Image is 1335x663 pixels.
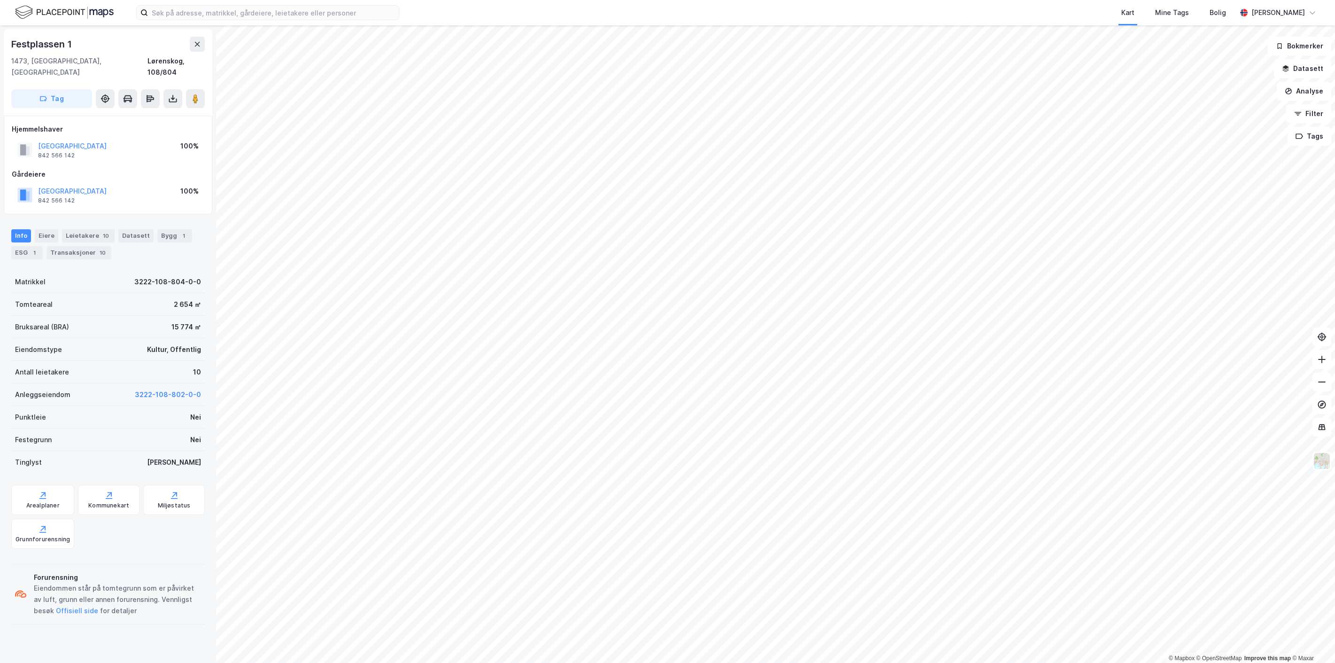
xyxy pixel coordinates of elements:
div: Leietakere [62,229,115,242]
div: Gårdeiere [12,169,204,180]
div: [PERSON_NAME] [1251,7,1305,18]
div: Transaksjoner [47,246,111,259]
div: 100% [180,186,199,197]
div: Eiendommen står på tomtegrunn som er påvirket av luft, grunn eller annen forurensning. Vennligst ... [34,583,201,616]
div: Arealplaner [26,502,60,509]
div: [PERSON_NAME] [147,457,201,468]
div: 10 [193,367,201,378]
div: Bygg [157,229,192,242]
div: Festegrunn [15,434,52,445]
button: Tags [1288,127,1331,146]
div: Punktleie [15,412,46,423]
div: 842 566 142 [38,197,75,204]
button: Tag [11,89,92,108]
button: Datasett [1274,59,1331,78]
div: Antall leietakere [15,367,69,378]
div: Kultur, Offentlig [147,344,201,355]
div: Lørenskog, 108/804 [147,55,205,78]
button: Bokmerker [1268,37,1331,55]
div: Datasett [118,229,154,242]
div: ESG [11,246,43,259]
img: logo.f888ab2527a4732fd821a326f86c7f29.svg [15,4,114,21]
div: Kommunekart [88,502,129,509]
div: Miljøstatus [158,502,191,509]
div: Hjemmelshaver [12,124,204,135]
a: OpenStreetMap [1196,655,1242,662]
button: Analyse [1277,82,1331,101]
div: 842 566 142 [38,152,75,159]
iframe: Chat Widget [1288,618,1335,663]
div: Info [11,229,31,242]
a: Mapbox [1169,655,1195,662]
div: Bruksareal (BRA) [15,321,69,333]
a: Improve this map [1244,655,1291,662]
div: Nei [190,412,201,423]
div: Forurensning [34,572,201,583]
div: 1 [179,231,188,241]
div: Matrikkel [15,276,46,288]
button: 3222-108-802-0-0 [135,389,201,400]
div: 100% [180,140,199,152]
div: Nei [190,434,201,445]
div: 1 [30,248,39,257]
div: 15 774 ㎡ [171,321,201,333]
div: 2 654 ㎡ [174,299,201,310]
div: Anleggseiendom [15,389,70,400]
div: Kart [1121,7,1134,18]
div: 3222-108-804-0-0 [134,276,201,288]
div: 10 [98,248,108,257]
div: 1473, [GEOGRAPHIC_DATA], [GEOGRAPHIC_DATA] [11,55,147,78]
div: Mine Tags [1155,7,1189,18]
div: Tomteareal [15,299,53,310]
div: Bolig [1210,7,1226,18]
div: Eiendomstype [15,344,62,355]
button: Filter [1286,104,1331,123]
input: Søk på adresse, matrikkel, gårdeiere, leietakere eller personer [148,6,399,20]
div: Grunnforurensning [16,536,70,543]
div: 10 [101,231,111,241]
div: Eiere [35,229,58,242]
div: Festplassen 1 [11,37,73,52]
div: Tinglyst [15,457,42,468]
img: Z [1313,452,1331,470]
